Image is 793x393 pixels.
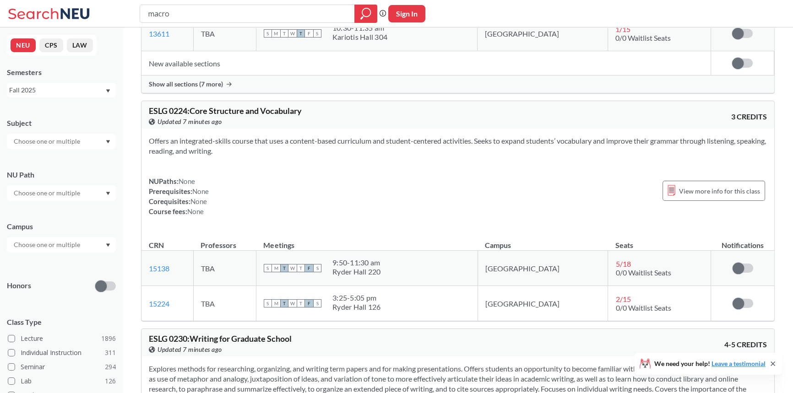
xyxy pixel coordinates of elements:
[305,29,313,38] span: F
[305,264,313,272] span: F
[147,6,348,22] input: Class, professor, course number, "phrase"
[264,299,272,307] span: S
[288,29,297,38] span: W
[711,231,774,251] th: Notifications
[478,231,608,251] th: Campus
[39,38,63,52] button: CPS
[272,29,280,38] span: M
[149,106,302,116] span: ESLG 0224 : Core Structure and Vocabulary
[67,38,93,52] button: LAW
[615,303,671,312] span: 0/0 Waitlist Seats
[9,85,105,95] div: Fall 2025
[615,25,630,33] span: 1 / 15
[105,376,116,386] span: 126
[9,136,86,147] input: Choose one or multiple
[7,67,116,77] div: Semesters
[101,334,116,344] span: 1896
[149,334,292,344] span: ESLG 0230 : Writing for Graduate School
[7,317,116,327] span: Class Type
[149,264,169,273] a: 15138
[313,29,321,38] span: S
[105,362,116,372] span: 294
[105,348,116,358] span: 311
[332,267,381,276] div: Ryder Hall 220
[7,134,116,149] div: Dropdown arrow
[149,299,169,308] a: 15224
[388,5,425,22] button: Sign In
[149,80,223,88] span: Show all sections (7 more)
[679,185,760,197] span: View more info for this class
[8,361,116,373] label: Seminar
[288,264,297,272] span: W
[360,7,371,20] svg: magnifying glass
[264,264,272,272] span: S
[354,5,377,23] div: magnifying glass
[332,32,387,42] div: Kariotis Hall 304
[187,207,204,215] span: None
[149,29,169,38] a: 13611
[288,299,297,307] span: W
[272,299,280,307] span: M
[158,345,222,355] span: Updated 7 minutes ago
[106,192,110,195] svg: Dropdown arrow
[305,299,313,307] span: F
[297,264,305,272] span: T
[7,280,31,291] p: Honors
[193,16,256,51] td: TBA
[190,197,207,205] span: None
[193,231,256,251] th: Professors
[724,339,767,350] span: 4-5 CREDITS
[7,237,116,253] div: Dropdown arrow
[193,251,256,286] td: TBA
[7,83,116,97] div: Fall 2025Dropdown arrow
[297,29,305,38] span: T
[7,170,116,180] div: NU Path
[106,243,110,247] svg: Dropdown arrow
[106,89,110,93] svg: Dropdown arrow
[193,286,256,321] td: TBA
[478,16,608,51] td: [GEOGRAPHIC_DATA]
[313,264,321,272] span: S
[7,221,116,231] div: Campus
[8,375,116,387] label: Lab
[478,251,608,286] td: [GEOGRAPHIC_DATA]
[179,177,195,185] span: None
[654,361,766,367] span: We need your help!
[7,118,116,128] div: Subject
[8,333,116,345] label: Lecture
[9,239,86,250] input: Choose one or multiple
[149,176,209,216] div: NUPaths: Prerequisites: Corequisites: Course fees:
[8,347,116,359] label: Individual Instruction
[106,140,110,144] svg: Dropdown arrow
[9,188,86,199] input: Choose one or multiple
[332,302,381,312] div: Ryder Hall 126
[615,33,671,42] span: 0/0 Waitlist Seats
[332,293,381,302] div: 3:25 - 5:05 pm
[11,38,36,52] button: NEU
[478,286,608,321] td: [GEOGRAPHIC_DATA]
[731,112,767,122] span: 3 CREDITS
[158,117,222,127] span: Updated 7 minutes ago
[615,295,630,303] span: 2 / 15
[332,23,387,32] div: 10:30 - 11:35 am
[608,231,711,251] th: Seats
[332,258,381,267] div: 9:50 - 11:30 am
[615,259,630,268] span: 5 / 18
[280,264,288,272] span: T
[149,136,767,156] section: Offers an integrated-skills course that uses a content-based curriculum and student-centered acti...
[141,75,774,93] div: Show all sections (7 more)
[192,187,209,195] span: None
[297,299,305,307] span: T
[712,360,766,367] a: Leave a testimonial
[256,231,478,251] th: Meetings
[7,185,116,201] div: Dropdown arrow
[141,51,711,75] td: New available sections
[264,29,272,38] span: S
[280,29,288,38] span: T
[615,268,671,277] span: 0/0 Waitlist Seats
[313,299,321,307] span: S
[272,264,280,272] span: M
[149,240,164,250] div: CRN
[280,299,288,307] span: T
